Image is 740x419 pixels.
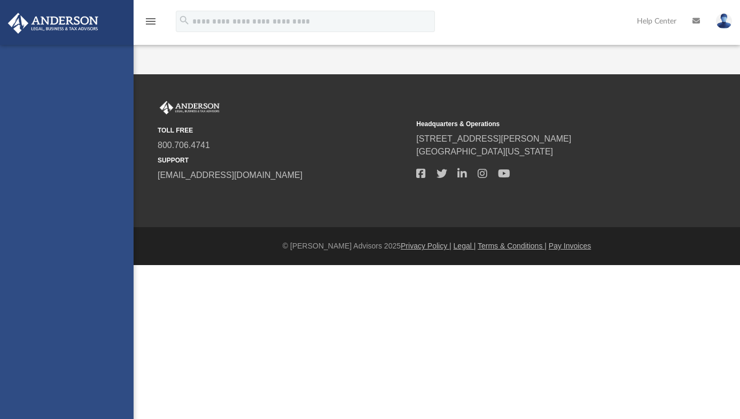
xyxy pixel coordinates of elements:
a: [EMAIL_ADDRESS][DOMAIN_NAME] [158,170,302,180]
img: Anderson Advisors Platinum Portal [5,13,102,34]
a: Pay Invoices [549,242,591,250]
div: © [PERSON_NAME] Advisors 2025 [134,240,740,252]
small: TOLL FREE [158,126,409,135]
a: 800.706.4741 [158,141,210,150]
a: [GEOGRAPHIC_DATA][US_STATE] [416,147,553,156]
a: Legal | [454,242,476,250]
img: Anderson Advisors Platinum Portal [158,101,222,115]
a: Privacy Policy | [401,242,451,250]
a: menu [144,20,157,28]
small: SUPPORT [158,156,409,165]
a: Terms & Conditions | [478,242,547,250]
i: search [178,14,190,26]
img: User Pic [716,13,732,29]
a: [STREET_ADDRESS][PERSON_NAME] [416,134,571,143]
small: Headquarters & Operations [416,119,667,129]
i: menu [144,15,157,28]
